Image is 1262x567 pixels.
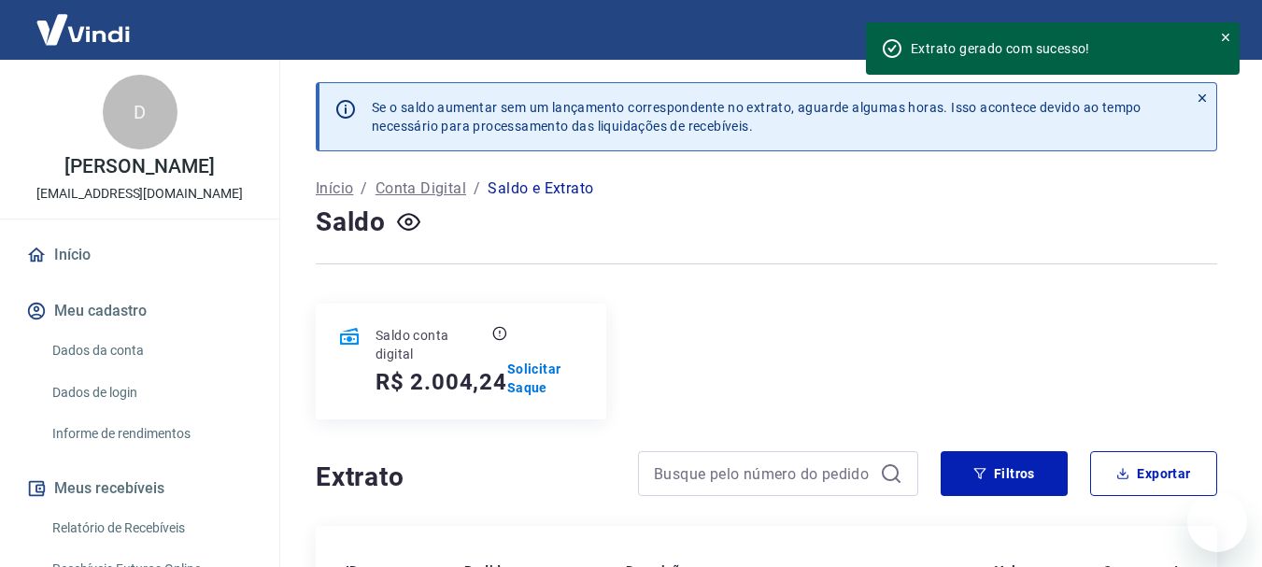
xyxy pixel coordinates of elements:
[22,1,144,58] img: Vindi
[1187,492,1247,552] iframe: Botão para abrir a janela de mensagens
[372,98,1141,135] p: Se o saldo aumentar sem um lançamento correspondente no extrato, aguarde algumas horas. Isso acon...
[316,459,616,496] h4: Extrato
[376,177,466,200] a: Conta Digital
[45,415,257,453] a: Informe de rendimentos
[488,177,593,200] p: Saldo e Extrato
[22,234,257,276] a: Início
[45,332,257,370] a: Dados da conta
[1090,451,1217,496] button: Exportar
[654,460,872,488] input: Busque pelo número do pedido
[36,184,243,204] p: [EMAIL_ADDRESS][DOMAIN_NAME]
[22,291,257,332] button: Meu cadastro
[45,509,257,547] a: Relatório de Recebíveis
[316,204,386,241] h4: Saldo
[103,75,177,149] div: D
[474,177,480,200] p: /
[316,177,353,200] a: Início
[507,360,584,397] a: Solicitar Saque
[941,451,1068,496] button: Filtros
[22,468,257,509] button: Meus recebíveis
[1172,13,1240,48] button: Sair
[45,374,257,412] a: Dados de login
[64,157,214,177] p: [PERSON_NAME]
[361,177,367,200] p: /
[376,326,489,363] p: Saldo conta digital
[911,39,1197,58] div: Extrato gerado com sucesso!
[376,367,507,397] h5: R$ 2.004,24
